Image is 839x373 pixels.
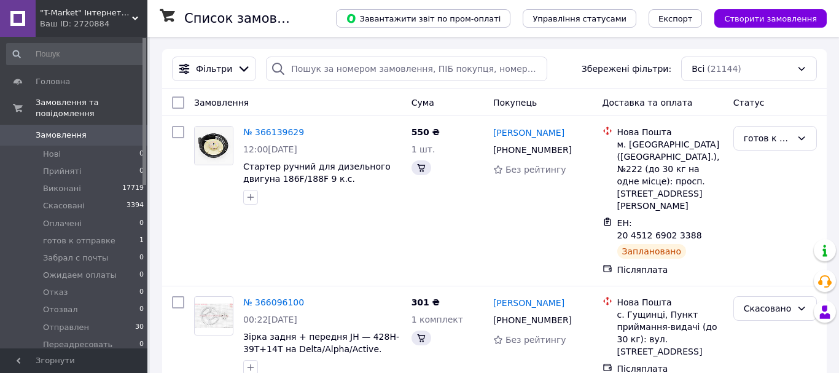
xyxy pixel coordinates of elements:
span: 0 [139,149,144,160]
span: Управління статусами [533,14,626,23]
span: Експорт [658,14,693,23]
span: Покупець [493,98,537,108]
div: Нова Пошта [617,296,724,308]
a: Створити замовлення [702,13,827,23]
span: Доставка та оплата [603,98,693,108]
a: Фото товару [194,296,233,336]
span: 0 [139,253,144,264]
span: 12:00[DATE] [243,144,297,154]
span: Оплачені [43,218,82,229]
span: 0 [139,287,144,298]
span: Скасовані [43,200,85,211]
div: с. Гущинці, Пункт приймання-видачі (до 30 кг): вул. [STREET_ADDRESS] [617,308,724,358]
span: [PHONE_NUMBER] [493,145,572,155]
span: готов к отправке [43,235,115,246]
span: 30 [135,322,144,333]
span: 0 [139,339,144,350]
span: Ожидаем оплаты [43,270,117,281]
a: Стартер ручний для дизельного двигуна 186F/188F 9 к.с. (генератор, мотоблок, мотопомпа) [243,162,391,208]
a: № 366096100 [243,297,304,307]
span: [PHONE_NUMBER] [493,315,572,325]
div: Нова Пошта [617,126,724,138]
span: 0 [139,270,144,281]
span: Отказ [43,287,68,298]
span: Фільтри [196,63,232,75]
span: "T-Market" Інтернет-магазин [40,7,132,18]
a: Фото товару [194,126,233,165]
span: 00:22[DATE] [243,315,297,324]
div: Післяплата [617,264,724,276]
a: [PERSON_NAME] [493,297,564,309]
span: Переадресовать [43,339,112,350]
span: 3394 [127,200,144,211]
div: Ваш ID: 2720884 [40,18,147,29]
span: 17719 [122,183,144,194]
input: Пошук [6,43,145,65]
img: Фото товару [195,127,233,165]
span: Головна [36,76,70,87]
span: Нові [43,149,61,160]
div: готов к отправке [744,132,792,145]
span: Всі [692,63,704,75]
span: Без рейтингу [505,165,566,175]
span: 0 [139,218,144,229]
a: [PERSON_NAME] [493,127,564,139]
div: м. [GEOGRAPHIC_DATA] ([GEOGRAPHIC_DATA].), №222 (до 30 кг на одне місце): просп. [STREET_ADDRESS]... [617,138,724,212]
span: 550 ₴ [412,127,440,137]
h1: Список замовлень [184,11,309,26]
button: Експорт [649,9,703,28]
span: Прийняті [43,166,81,177]
span: Замовлення [194,98,249,108]
button: Створити замовлення [714,9,827,28]
span: Створити замовлення [724,14,817,23]
span: Без рейтингу [505,335,566,345]
span: 0 [139,166,144,177]
span: Статус [733,98,765,108]
span: Виконані [43,183,81,194]
span: 1 шт. [412,144,435,154]
span: Отправлен [43,322,89,333]
div: Скасовано [744,302,792,315]
span: 301 ₴ [412,297,440,307]
span: Завантажити звіт по пром-оплаті [346,13,501,24]
span: (21144) [707,64,741,74]
span: Cума [412,98,434,108]
span: ЕН: 20 4512 6902 3388 [617,218,702,240]
span: Забрал с почты [43,253,108,264]
span: 1 комплект [412,315,463,324]
img: Фото товару [195,304,233,329]
span: Отозвал [43,304,78,315]
a: № 366139629 [243,127,304,137]
div: Заплановано [617,244,687,259]
button: Завантажити звіт по пром-оплаті [336,9,510,28]
span: Збережені фільтри: [582,63,671,75]
span: 0 [139,304,144,315]
span: Замовлення [36,130,87,141]
input: Пошук за номером замовлення, ПІБ покупця, номером телефону, Email, номером накладної [266,57,547,81]
button: Управління статусами [523,9,636,28]
span: Замовлення та повідомлення [36,97,147,119]
span: 1 [139,235,144,246]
